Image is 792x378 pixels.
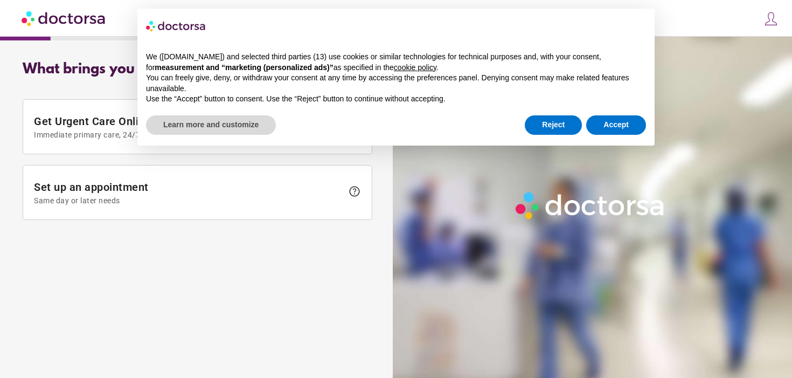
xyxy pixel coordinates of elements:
span: Same day or later needs [34,196,343,205]
button: Learn more and customize [146,115,276,135]
span: Immediate primary care, 24/7 [34,130,343,139]
span: Set up an appointment [34,181,343,205]
span: Get Urgent Care Online [34,115,343,139]
img: logo [146,17,206,35]
div: What brings you in? [23,61,372,78]
a: cookie policy [394,63,436,72]
button: Reject [525,115,582,135]
span: help [348,185,361,198]
img: Logo-Doctorsa-trans-White-partial-flat.png [511,188,670,223]
p: We ([DOMAIN_NAME]) and selected third parties (13) use cookies or similar technologies for techni... [146,52,646,73]
img: Doctorsa.com [22,6,107,30]
p: Use the “Accept” button to consent. Use the “Reject” button to continue without accepting. [146,94,646,105]
strong: measurement and “marketing (personalized ads)” [155,63,333,72]
button: Accept [586,115,646,135]
img: icons8-customer-100.png [763,11,779,26]
p: You can freely give, deny, or withdraw your consent at any time by accessing the preferences pane... [146,73,646,94]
